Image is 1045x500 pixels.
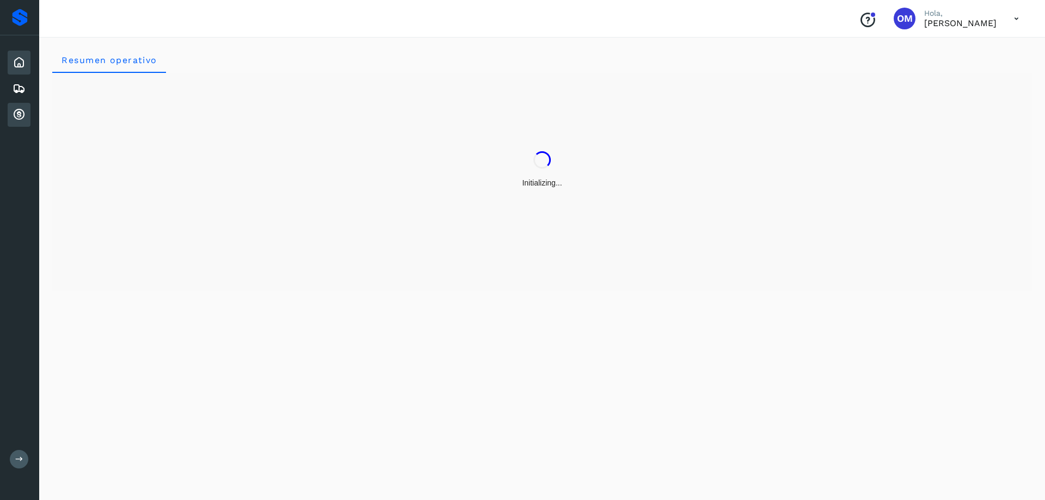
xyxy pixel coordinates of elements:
[8,103,30,127] div: Cuentas por cobrar
[61,55,157,65] span: Resumen operativo
[924,18,997,28] p: OZIEL MATA MURO
[924,9,997,18] p: Hola,
[8,77,30,101] div: Embarques
[8,51,30,75] div: Inicio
